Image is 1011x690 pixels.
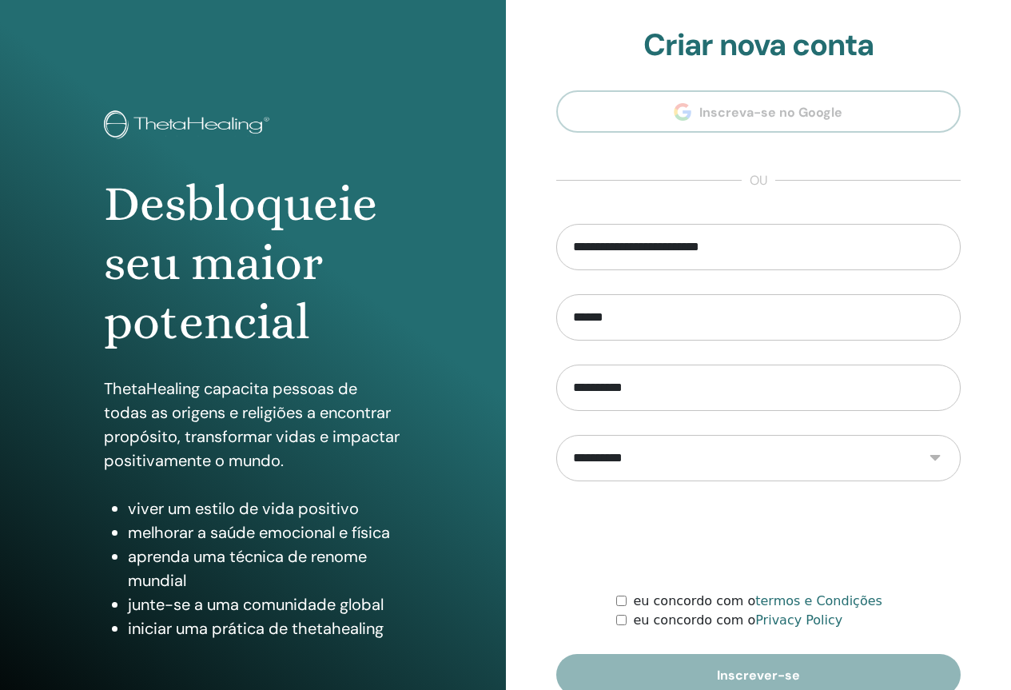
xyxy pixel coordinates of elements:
[128,616,401,640] li: iniciar uma prática de thetahealing
[104,377,401,473] p: ThetaHealing capacita pessoas de todas as origens e religiões a encontrar propósito, transformar ...
[755,612,842,628] a: Privacy Policy
[633,592,882,611] label: eu concordo com o
[128,592,401,616] li: junte-se a uma comunidade global
[742,171,775,190] span: ou
[104,174,401,353] h1: Desbloqueie seu maior potencial
[556,27,961,64] h2: Criar nova conta
[128,520,401,544] li: melhorar a saúde emocional e física
[128,497,401,520] li: viver um estilo de vida positivo
[755,593,882,608] a: termos e Condições
[633,611,842,630] label: eu concordo com o
[128,544,401,592] li: aprenda uma técnica de renome mundial
[637,505,880,568] iframe: reCAPTCHA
